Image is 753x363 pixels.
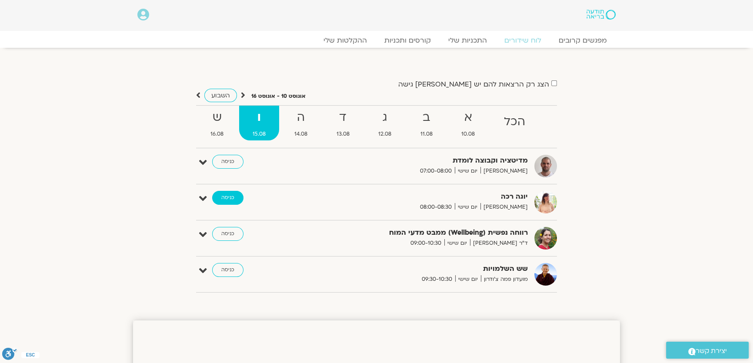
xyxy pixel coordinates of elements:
[197,130,237,139] span: 16.08
[480,167,528,176] span: [PERSON_NAME]
[490,106,539,140] a: הכל
[197,106,237,140] a: ש16.08
[281,130,321,139] span: 14.08
[137,36,616,45] nav: Menu
[211,91,230,100] span: השבוע
[550,36,616,45] a: מפגשים קרובים
[212,191,243,205] a: כניסה
[239,106,280,140] a: ו15.08
[323,108,363,127] strong: ד
[444,239,470,248] span: יום שישי
[470,239,528,248] span: ד"ר [PERSON_NAME]
[365,108,405,127] strong: ג
[323,130,363,139] span: 13.08
[407,130,446,139] span: 11.08
[204,89,237,102] a: השבוע
[239,130,280,139] span: 15.08
[407,106,446,140] a: ב11.08
[315,263,528,275] strong: שש השלמויות
[407,239,444,248] span: 09:00-10:30
[440,36,496,45] a: התכניות שלי
[696,345,727,357] span: יצירת קשר
[281,108,321,127] strong: ה
[455,167,480,176] span: יום שישי
[315,227,528,239] strong: רווחה נפשית (Wellbeing) ממבט מדעי המוח
[448,108,489,127] strong: א
[407,108,446,127] strong: ב
[376,36,440,45] a: קורסים ותכניות
[480,203,528,212] span: [PERSON_NAME]
[448,130,489,139] span: 10.08
[448,106,489,140] a: א10.08
[481,275,528,284] span: מועדון פמה צ'ודרון
[455,203,480,212] span: יום שישי
[281,106,321,140] a: ה14.08
[323,106,363,140] a: ד13.08
[315,191,528,203] strong: יוגה רכה
[239,108,280,127] strong: ו
[455,275,481,284] span: יום שישי
[365,130,405,139] span: 12.08
[251,92,306,101] p: אוגוסט 10 - אוגוסט 16
[496,36,550,45] a: לוח שידורים
[666,342,749,359] a: יצירת קשר
[365,106,405,140] a: ג12.08
[490,112,539,132] strong: הכל
[197,108,237,127] strong: ש
[417,167,455,176] span: 07:00-08:00
[212,227,243,241] a: כניסה
[398,80,549,88] label: הצג רק הרצאות להם יש [PERSON_NAME] גישה
[419,275,455,284] span: 09:30-10:30
[212,263,243,277] a: כניסה
[212,155,243,169] a: כניסה
[315,155,528,167] strong: מדיטציה וקבוצה לומדת
[315,36,376,45] a: ההקלטות שלי
[417,203,455,212] span: 08:00-08:30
